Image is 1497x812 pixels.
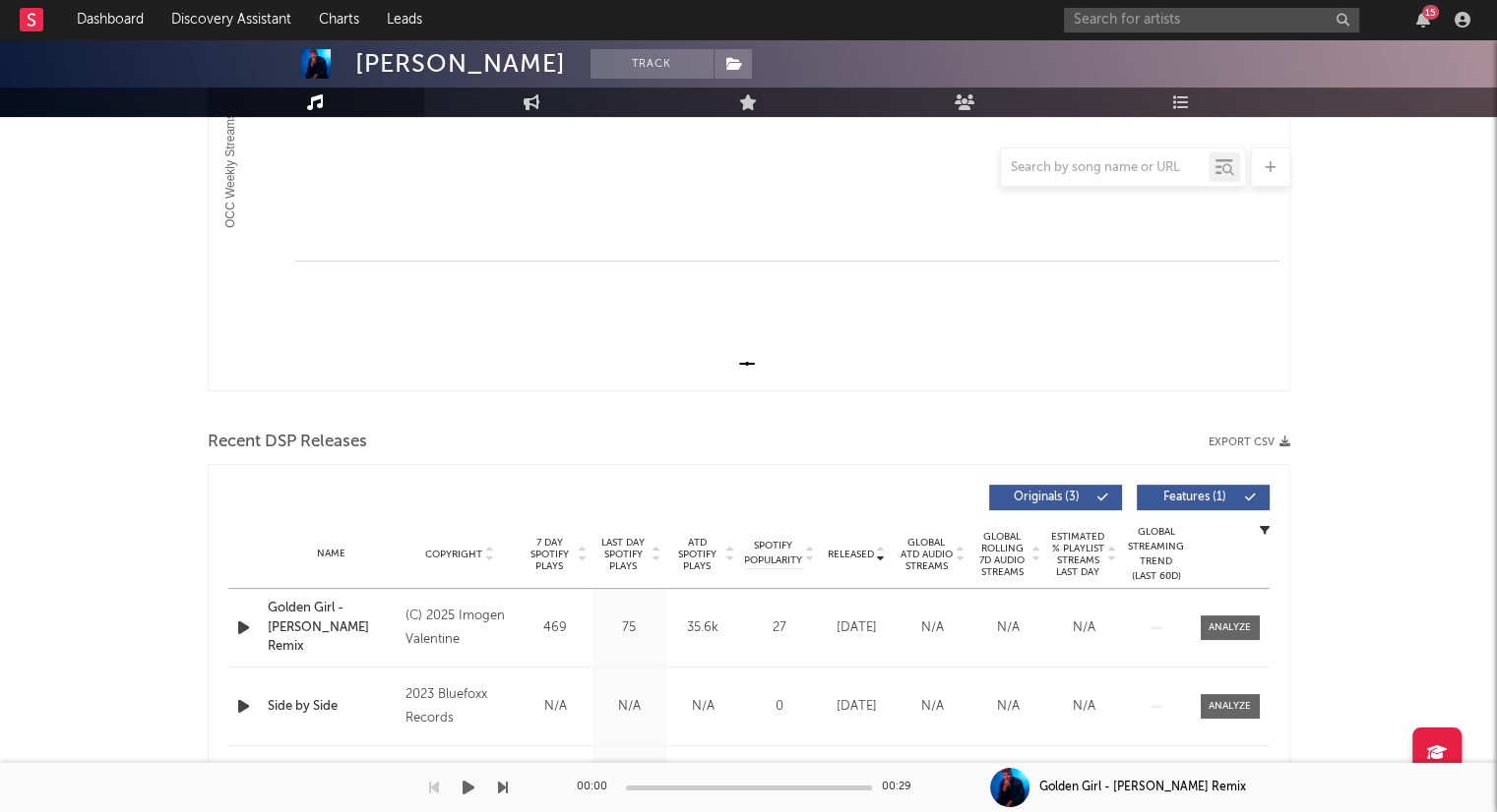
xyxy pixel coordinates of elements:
[671,618,735,638] div: 35.6k
[1150,492,1240,503] span: Features ( 1 )
[1051,618,1117,638] div: N/A
[1001,160,1209,176] input: Search by song name or URL
[1064,8,1359,32] input: Search for artists
[745,618,814,638] div: 27
[591,49,714,79] button: Track
[882,776,921,799] div: 00:29
[524,618,588,638] div: 469
[577,776,616,799] div: 00:00
[671,537,723,572] span: ATD Spotify Plays
[222,113,236,228] text: OCC Weekly Streams
[1137,485,1270,510] button: Features(1)
[524,537,576,572] span: 7 Day Spotify Plays
[1127,525,1186,584] div: Global Streaming Trend (Last 60D)
[975,618,1041,638] div: N/A
[1416,12,1430,28] button: 15
[405,762,513,809] div: 2023 Bluefoxx Records
[425,549,482,560] span: Copyright
[1002,492,1092,503] span: Originals ( 3 )
[745,697,814,717] div: 0
[268,547,397,561] div: Name
[828,549,874,560] span: Released
[268,697,397,717] a: Side by Side
[824,697,890,717] div: [DATE]
[900,697,966,717] div: N/A
[671,697,735,717] div: N/A
[355,49,566,79] div: [PERSON_NAME]
[1422,5,1439,20] div: 15
[405,605,513,652] div: (C) 2025 Imogen Valentine
[268,599,397,657] a: Golden Girl - [PERSON_NAME] Remix
[989,485,1122,510] button: Originals(3)
[597,537,650,572] span: Last Day Spotify Plays
[900,537,954,572] span: Global ATD Audio Streams
[1039,779,1246,796] div: Golden Girl - [PERSON_NAME] Remix
[1051,531,1105,578] span: Estimated % Playlist Streams Last Day
[744,539,802,568] span: Spotify Popularity
[975,531,1029,578] span: Global Rolling 7D Audio Streams
[405,683,513,730] div: 2023 Bluefoxx Records
[900,618,966,638] div: N/A
[1051,697,1117,717] div: N/A
[524,697,588,717] div: N/A
[208,431,367,454] span: Recent DSP Releases
[597,697,661,717] div: N/A
[824,618,890,638] div: [DATE]
[597,618,661,638] div: 75
[1209,436,1290,448] button: Export CSV
[975,697,1041,717] div: N/A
